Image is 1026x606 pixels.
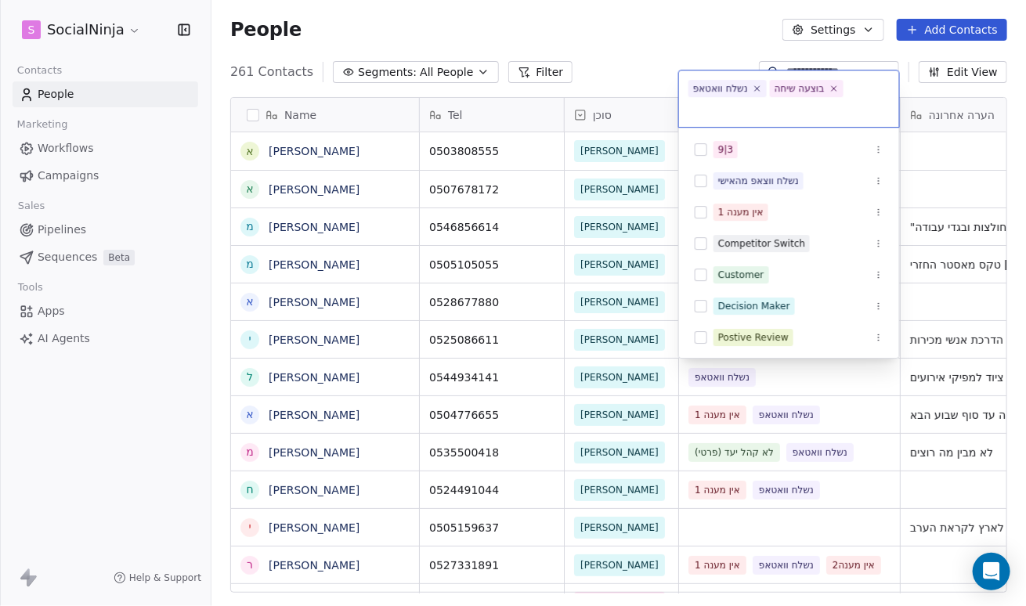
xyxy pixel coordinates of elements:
div: נשלח ווצאפ מהאישי [718,174,799,188]
div: בוצעה שיחה [775,81,825,96]
div: אין מענה 1 [718,205,764,219]
div: Customer [718,268,764,282]
div: Competitor Switch [718,236,805,251]
div: Postive Review [718,330,789,344]
div: נשלח וואטאפ [693,81,748,96]
div: 9|3 [718,142,733,157]
div: Decision Maker [718,299,790,313]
